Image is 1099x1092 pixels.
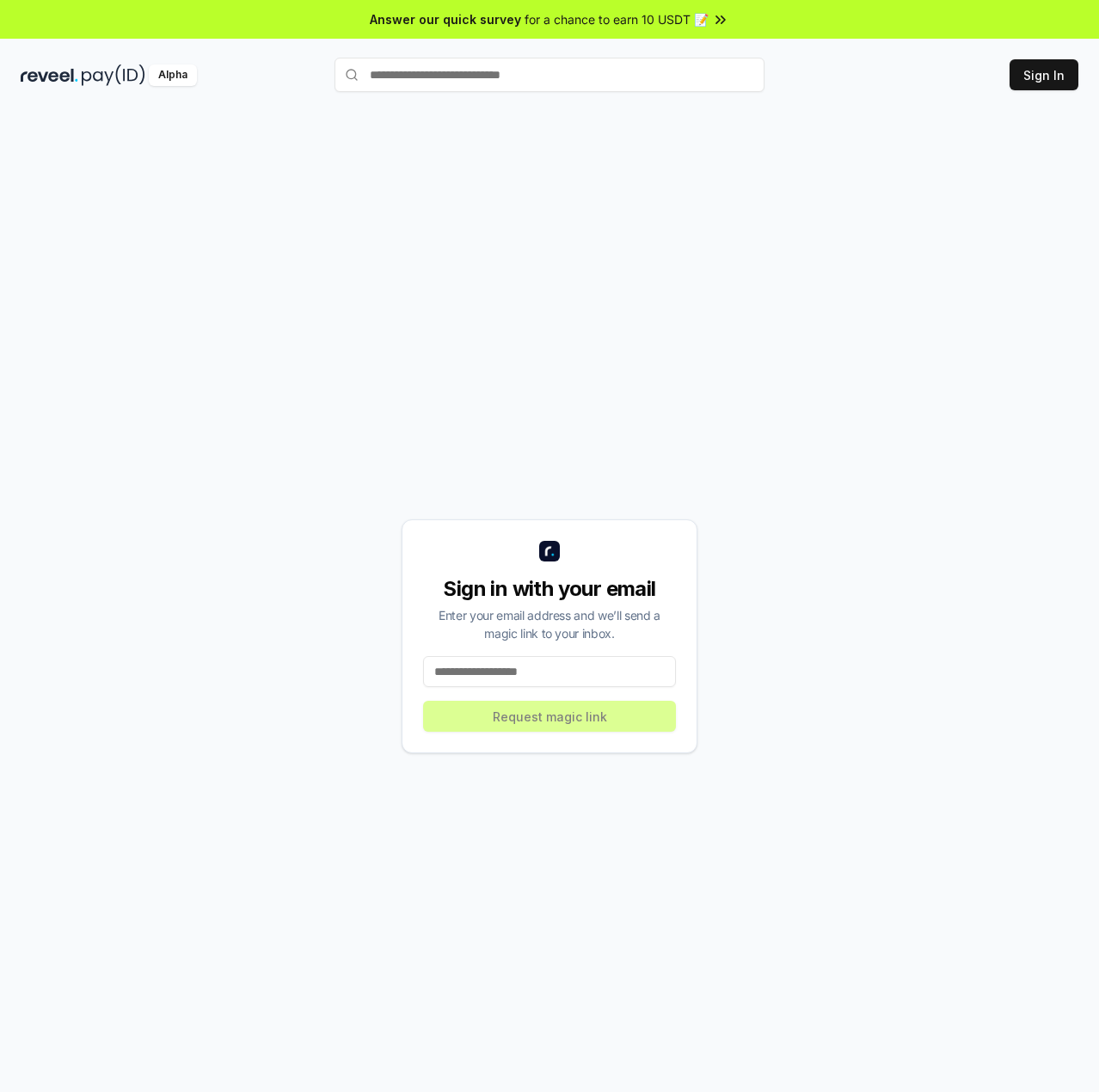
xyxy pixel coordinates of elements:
[539,541,560,561] img: logo_small
[1010,59,1078,90] button: Sign In
[149,64,197,86] div: Alpha
[525,10,709,28] span: for a chance to earn 10 USDT 📝
[82,64,145,86] img: pay_id
[21,64,78,86] img: reveel_dark
[423,575,676,603] div: Sign in with your email
[370,10,521,28] span: Answer our quick survey
[423,606,676,642] div: Enter your email address and we’ll send a magic link to your inbox.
